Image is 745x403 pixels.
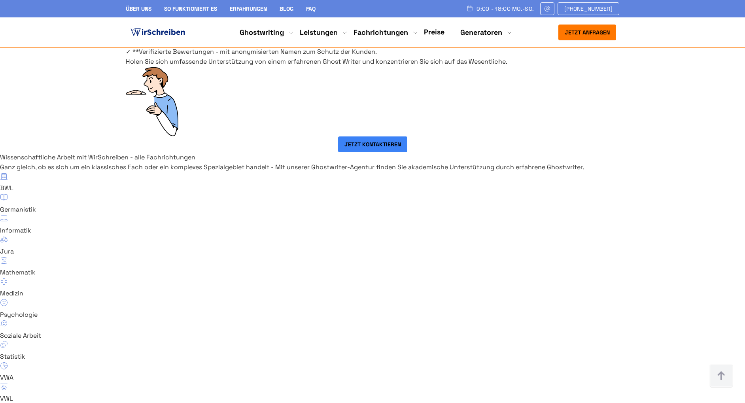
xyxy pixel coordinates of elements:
[164,5,217,12] a: So funktioniert es
[240,28,284,37] a: Ghostwriting
[129,26,187,38] img: logo ghostwriter-österreich
[126,47,131,56] span: ✓
[126,57,619,67] div: Holen Sie sich umfassende Unterstützung von einem erfahrenen Ghost Writer und konzentrieren Sie s...
[280,5,293,12] a: Blog
[558,2,619,15] a: [PHONE_NUMBER]
[354,28,408,37] a: Fachrichtungen
[132,47,377,56] span: **Verifizierte Bewertungen - mit anonymisierten Namen zum Schutz der Kunden.
[230,5,267,12] a: Erfahrungen
[338,136,407,152] button: Jetzt kontaktieren
[544,6,551,12] img: Email
[709,364,733,388] img: button top
[466,5,473,11] img: Schedule
[564,6,613,12] span: [PHONE_NUMBER]
[424,27,444,36] a: Preise
[460,28,502,37] a: Generatoren
[476,6,534,12] span: 9:00 - 18:00 Mo.-So.
[306,5,316,12] a: FAQ
[126,5,151,12] a: Über uns
[300,28,338,37] a: Leistungen
[558,25,616,40] button: Jetzt anfragen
